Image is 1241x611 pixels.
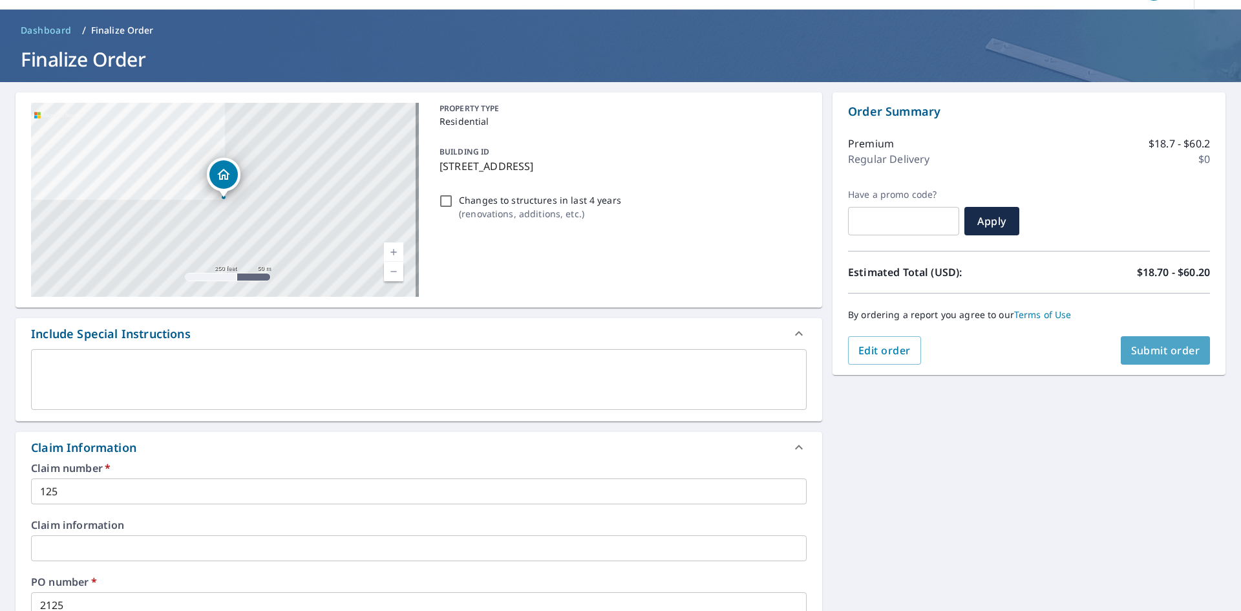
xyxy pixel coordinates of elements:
[848,309,1210,321] p: By ordering a report you agree to our
[848,151,929,167] p: Regular Delivery
[384,262,403,281] a: Current Level 17, Zoom Out
[31,520,807,530] label: Claim information
[91,24,154,37] p: Finalize Order
[1198,151,1210,167] p: $0
[21,24,72,37] span: Dashboard
[1137,264,1210,280] p: $18.70 - $60.20
[1121,336,1211,365] button: Submit order
[964,207,1019,235] button: Apply
[31,463,807,473] label: Claim number
[848,336,921,365] button: Edit order
[848,264,1029,280] p: Estimated Total (USD):
[31,577,807,587] label: PO number
[31,325,191,343] div: Include Special Instructions
[848,189,959,200] label: Have a promo code?
[1014,308,1072,321] a: Terms of Use
[31,439,136,456] div: Claim Information
[1131,343,1200,358] span: Submit order
[1149,136,1210,151] p: $18.7 - $60.2
[848,103,1210,120] p: Order Summary
[440,146,489,157] p: BUILDING ID
[440,103,801,114] p: PROPERTY TYPE
[16,318,822,349] div: Include Special Instructions
[848,136,894,151] p: Premium
[975,214,1009,228] span: Apply
[384,242,403,262] a: Current Level 17, Zoom In
[16,20,1225,41] nav: breadcrumb
[858,343,911,358] span: Edit order
[16,46,1225,72] h1: Finalize Order
[440,114,801,128] p: Residential
[82,23,86,38] li: /
[459,207,621,220] p: ( renovations, additions, etc. )
[207,158,240,198] div: Dropped pin, building 1, Residential property, 2636 Bay St Charlotte, NC 28205
[16,432,822,463] div: Claim Information
[16,20,77,41] a: Dashboard
[459,193,621,207] p: Changes to structures in last 4 years
[440,158,801,174] p: [STREET_ADDRESS]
